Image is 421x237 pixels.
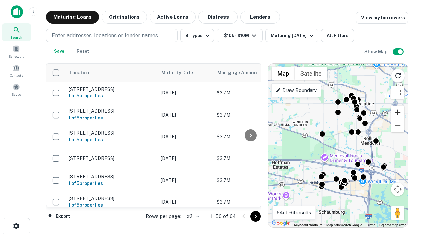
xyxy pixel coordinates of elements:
span: Contacts [10,73,23,78]
p: $3.7M [217,89,283,96]
p: 1–50 of 64 [211,212,236,220]
p: [DATE] [161,155,210,162]
p: Rows per page: [146,212,181,220]
h6: Show Map [364,48,389,55]
button: Export [46,211,72,221]
p: $3.7M [217,133,283,140]
p: [STREET_ADDRESS] [69,86,154,92]
button: Active Loans [150,11,196,24]
button: Originations [102,11,147,24]
img: Google [270,219,292,227]
span: Location [69,69,89,77]
span: Borrowers [9,54,24,59]
p: [DATE] [161,111,210,118]
p: 64 of 64 results [277,209,311,217]
p: [STREET_ADDRESS] [69,174,154,180]
button: $10k - $10M [217,29,263,42]
p: [DATE] [161,133,210,140]
p: [DATE] [161,89,210,96]
button: Maturing [DATE] [265,29,318,42]
a: Saved [2,81,31,98]
button: Reload search area [391,69,405,83]
p: Draw Boundary [276,86,317,94]
p: $3.7M [217,111,283,118]
p: [STREET_ADDRESS] [69,196,154,201]
a: View my borrowers [356,12,408,24]
button: Map camera controls [391,183,404,196]
p: [DATE] [161,198,210,206]
button: 9 Types [180,29,214,42]
button: Toggle fullscreen view [391,86,404,99]
a: Terms (opens in new tab) [366,223,375,227]
a: Report a map error [379,223,406,227]
p: $3.7M [217,177,283,184]
span: Mortgage Amount [217,69,267,77]
button: Show street map [272,67,295,80]
p: [STREET_ADDRESS] [69,130,154,136]
button: Go to next page [250,211,261,222]
p: Enter addresses, locations or lender names [52,32,158,39]
div: 50 [184,211,200,221]
button: Lenders [240,11,280,24]
button: Maturing Loans [46,11,99,24]
p: [DATE] [161,177,210,184]
button: Zoom out [391,119,404,132]
h6: 1 of 5 properties [69,92,154,99]
button: Distress [198,11,238,24]
th: Mortgage Amount [213,64,286,82]
th: Location [65,64,158,82]
button: Show satellite imagery [295,67,327,80]
p: [STREET_ADDRESS] [69,155,154,161]
a: Borrowers [2,42,31,60]
p: [STREET_ADDRESS] [69,108,154,114]
span: Search [11,35,22,40]
div: 0 0 [268,64,408,227]
p: $3.7M [217,155,283,162]
button: Enter addresses, locations or lender names [46,29,178,42]
h6: 1 of 5 properties [69,114,154,121]
img: capitalize-icon.png [11,5,23,18]
a: Contacts [2,62,31,79]
a: Search [2,23,31,41]
span: Map data ©2025 Google [326,223,362,227]
span: Maturity Date [161,69,202,77]
button: Reset [72,45,93,58]
h6: 1 of 5 properties [69,201,154,209]
button: Save your search to get updates of matches that match your search criteria. [49,45,70,58]
span: Saved [12,92,21,97]
h6: 1 of 5 properties [69,180,154,187]
button: All Filters [321,29,354,42]
button: Zoom in [391,106,404,119]
th: Maturity Date [158,64,213,82]
a: Open this area in Google Maps (opens a new window) [270,219,292,227]
p: $3.7M [217,198,283,206]
h6: 1 of 5 properties [69,136,154,143]
div: Maturing [DATE] [271,32,315,39]
button: Keyboard shortcuts [294,223,322,227]
iframe: Chat Widget [388,184,421,216]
